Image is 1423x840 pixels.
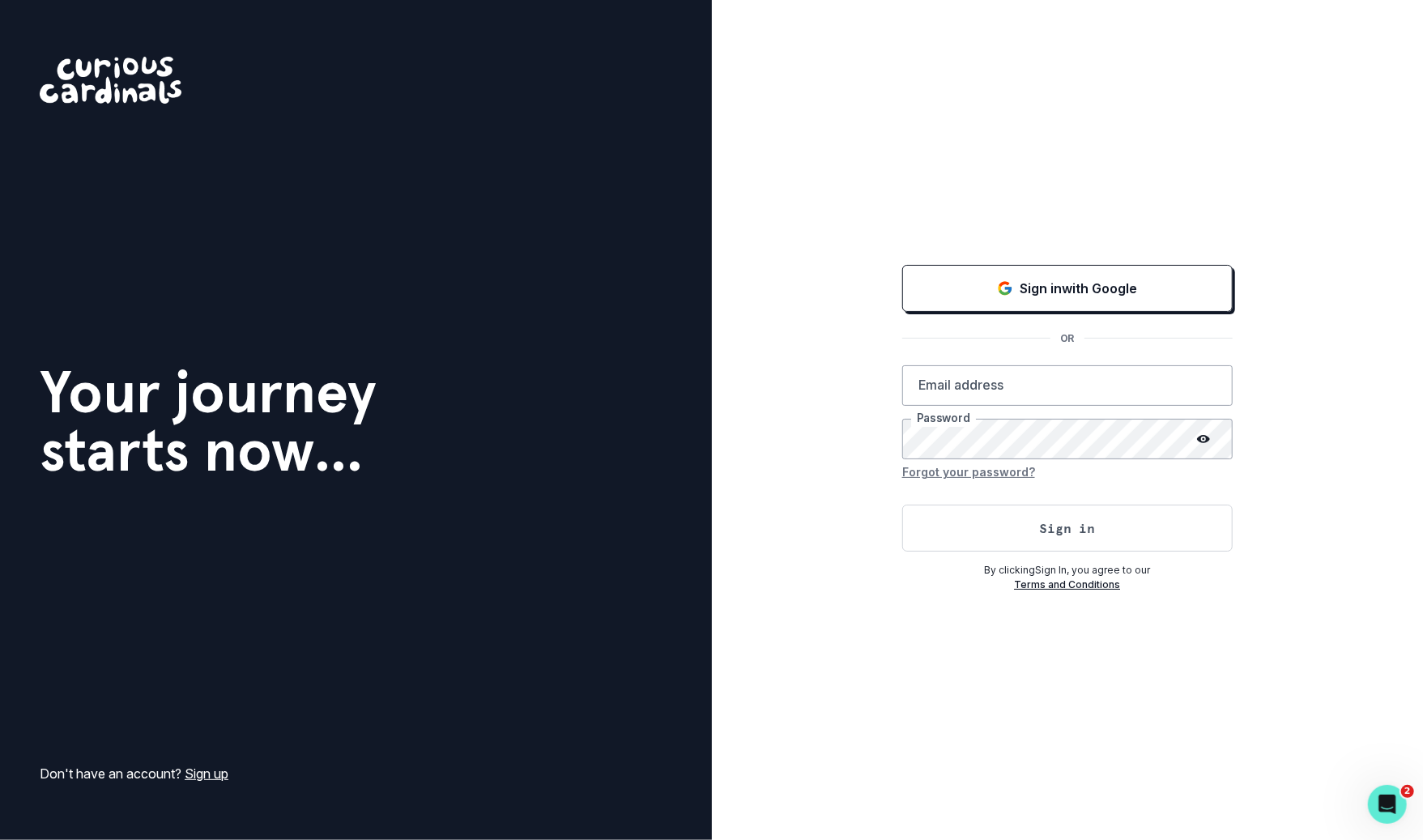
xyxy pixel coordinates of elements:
[902,265,1233,312] button: Sign in with Google (GSuite)
[1401,785,1414,798] span: 2
[40,57,181,104] img: Curious Cardinals Logo
[902,563,1233,578] p: By clicking Sign In , you agree to our
[1014,578,1120,591] a: Terms and Conditions
[185,765,228,782] a: Sign up
[1020,279,1137,298] p: Sign in with Google
[902,505,1233,552] button: Sign in
[1368,785,1407,824] iframe: Intercom live chat
[902,459,1035,485] button: Forgot your password?
[40,764,228,783] p: Don't have an account?
[40,363,377,480] h1: Your journey starts now...
[1050,331,1084,346] p: OR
